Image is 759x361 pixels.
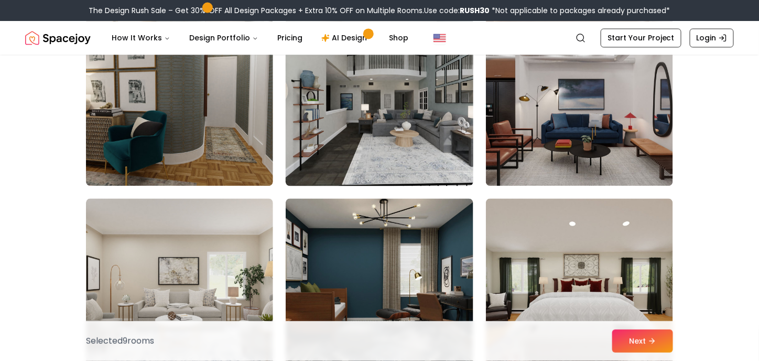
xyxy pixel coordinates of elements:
nav: Global [25,21,734,55]
img: Room room-57 [486,18,673,186]
a: Pricing [269,27,311,48]
button: Design Portfolio [181,27,267,48]
a: AI Design [313,27,378,48]
a: Spacejoy [25,27,91,48]
p: Selected 9 room s [86,335,154,347]
button: Next [612,330,673,353]
button: How It Works [103,27,179,48]
img: United States [433,31,446,44]
a: Login [690,28,734,47]
a: Start Your Project [601,28,681,47]
a: Shop [381,27,417,48]
div: The Design Rush Sale – Get 30% OFF All Design Packages + Extra 10% OFF on Multiple Rooms. [89,5,670,16]
img: Spacejoy Logo [25,27,91,48]
img: Room room-56 [281,14,478,190]
span: *Not applicable to packages already purchased* [490,5,670,16]
nav: Main [103,27,417,48]
img: Room room-55 [86,18,273,186]
span: Use code: [425,5,490,16]
b: RUSH30 [460,5,490,16]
